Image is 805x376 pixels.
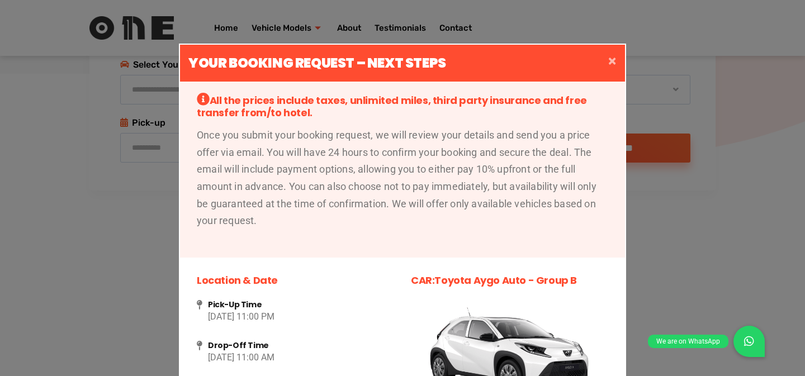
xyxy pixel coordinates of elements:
h4: Pick-Up Time [208,300,394,310]
h5: Your Booking Request – Next Steps [188,53,446,73]
h3: Location & Date [197,274,394,287]
button: Close [599,45,625,82]
span: × [608,54,616,69]
span: 11:00 PM [236,311,274,322]
h3: CAR: [411,274,608,287]
span: [DATE] [208,352,234,363]
a: We are on WhatsApp [733,326,765,357]
h3: All the prices include taxes, unlimited miles, third party insurance and free transfer from/to ho... [197,93,608,118]
span: 11:00 AM [236,352,274,363]
p: Once you submit your booking request, we will review your details and send you a price offer via ... [197,127,608,230]
span: Toyota Aygo Auto - Group B [434,273,577,287]
div: We are on WhatsApp [648,335,728,348]
span: [DATE] [208,311,234,322]
h4: Drop-Off Time [208,341,394,350]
